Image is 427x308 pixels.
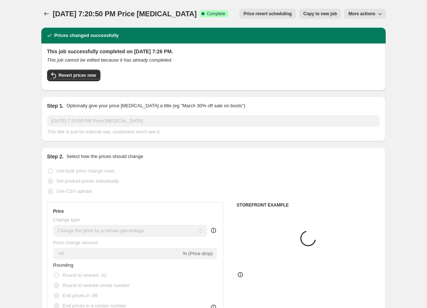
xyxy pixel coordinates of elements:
[299,9,341,19] button: Copy to new job
[54,32,119,39] h2: Prices changed successfully
[47,115,380,127] input: 30% off holiday sale
[53,240,98,245] span: Price change amount
[53,248,181,259] input: -15
[57,178,119,184] span: Set product prices individually
[47,70,100,81] button: Revert prices now
[53,208,64,214] h3: Price
[207,11,225,17] span: Complete
[47,57,173,63] i: This job cannot be edited because it has already completed.
[244,11,292,17] span: Price revert scheduling
[57,168,115,174] span: Use bulk price change rules
[53,10,197,18] span: [DATE] 7:20:50 PM Price [MEDICAL_DATA]
[53,262,74,268] span: Rounding
[47,102,64,109] h2: Step 1.
[66,102,245,109] p: Optionally give your price [MEDICAL_DATA] a title (eg "March 30% off sale on boots")
[344,9,385,19] button: More actions
[348,11,375,17] span: More actions
[66,153,143,160] p: Select how the prices should change
[57,188,91,194] span: Use CSV upload
[59,72,96,78] span: Revert prices now
[63,283,130,288] span: Round to nearest whole number
[237,202,380,208] h6: STOREFRONT EXAMPLE
[210,227,217,234] div: help
[239,9,296,19] button: Price revert scheduling
[183,251,213,256] span: % (Price drop)
[303,11,337,17] span: Copy to new job
[53,217,80,222] span: Change type
[63,272,107,278] span: Round to nearest .01
[47,48,380,55] h2: This job successfully completed on [DATE] 7:26 PM.
[47,153,64,160] h2: Step 2.
[63,293,98,298] span: End prices in .99
[41,9,51,19] button: Price change jobs
[47,129,159,134] span: This title is just for internal use, customers won't see it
